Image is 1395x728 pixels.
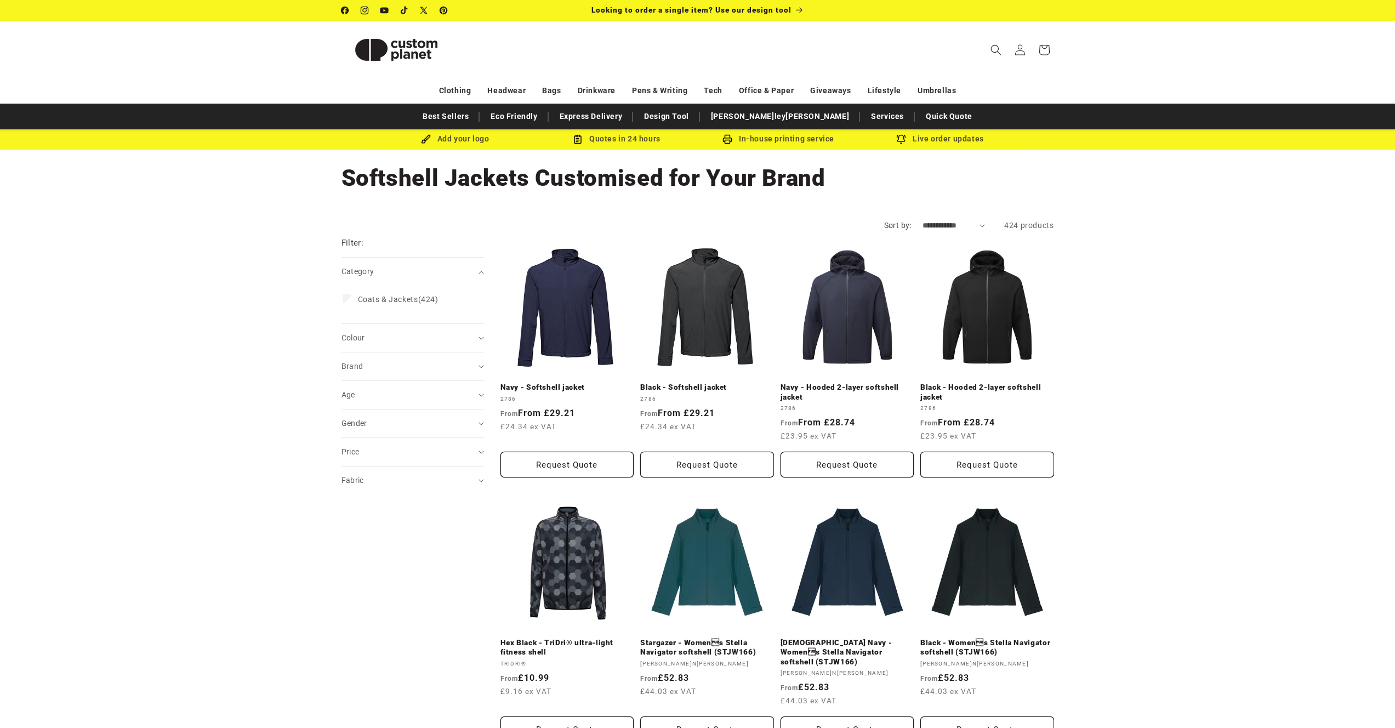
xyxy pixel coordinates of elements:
[341,352,484,380] summary: Brand (0 selected)
[722,134,732,144] img: In-house printing
[896,134,906,144] img: Order updates
[739,81,794,100] a: Office & Paper
[866,107,909,126] a: Services
[632,81,687,100] a: Pens & Writing
[859,132,1021,146] div: Live order updates
[341,362,363,371] span: Brand
[698,132,859,146] div: In-house printing service
[573,134,583,144] img: Order Updates Icon
[439,81,471,100] a: Clothing
[341,390,355,399] span: Age
[487,81,526,100] a: Headwear
[341,237,364,249] h2: Filter:
[358,295,418,304] span: Coats & Jackets
[918,81,956,100] a: Umbrellas
[536,132,698,146] div: Quotes in 24 hours
[341,419,367,428] span: Gender
[639,107,694,126] a: Design Tool
[374,132,536,146] div: Add your logo
[341,267,374,276] span: Category
[500,638,634,657] a: Hex Black - TriDri® ultra-light fitness shell
[341,333,365,342] span: Colour
[640,383,774,393] a: Black - Softshell jacket
[781,638,914,667] a: [DEMOGRAPHIC_DATA] Navy - Womens Stella Navigator softshell (STJW166)
[341,438,484,466] summary: Price
[417,107,474,126] a: Best Sellers
[485,107,543,126] a: Eco Friendly
[341,410,484,437] summary: Gender (0 selected)
[421,134,431,144] img: Brush Icon
[341,476,364,485] span: Fabric
[341,324,484,352] summary: Colour (0 selected)
[920,452,1054,477] button: Request Quote
[341,467,484,494] summary: Fabric (0 selected)
[358,294,439,304] span: (424)
[341,381,484,409] summary: Age (0 selected)
[341,447,360,456] span: Price
[341,258,484,286] summary: Category (0 selected)
[337,21,455,78] a: Custom Planet
[341,163,1054,193] h1: Softshell Jackets Customised for Your Brand
[640,452,774,477] button: Request Quote
[781,383,914,402] a: Navy - Hooded 2-layer softshell jacket
[810,81,851,100] a: Giveaways
[884,221,912,230] label: Sort by:
[500,452,634,477] button: Request Quote
[1004,221,1054,230] span: 424 products
[591,5,792,14] span: Looking to order a single item? Use our design tool
[781,452,914,477] button: Request Quote
[705,107,855,126] a: [PERSON_NAME]ley[PERSON_NAME]
[920,383,1054,402] a: Black - Hooded 2-layer softshell jacket
[341,25,451,75] img: Custom Planet
[554,107,628,126] a: Express Delivery
[704,81,722,100] a: Tech
[984,38,1008,62] summary: Search
[920,107,978,126] a: Quick Quote
[578,81,616,100] a: Drinkware
[542,81,561,100] a: Bags
[868,81,901,100] a: Lifestyle
[500,383,634,393] a: Navy - Softshell jacket
[920,638,1054,657] a: Black - Womens Stella Navigator softshell (STJW166)
[640,638,774,657] a: Stargazer - Womens Stella Navigator softshell (STJW166)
